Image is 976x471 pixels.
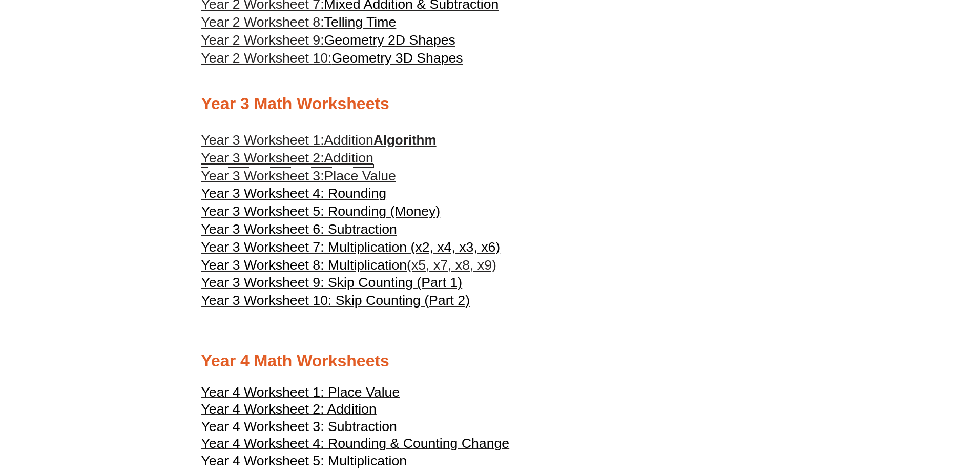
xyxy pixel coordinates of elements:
[201,186,387,201] span: Year 3 Worksheet 4: Rounding
[201,132,324,148] span: Year 3 Worksheet 1:
[201,132,437,148] a: Year 3 Worksheet 1:AdditionAlgorithm
[201,50,463,66] a: Year 2 Worksheet 10:Geometry 3D Shapes
[201,185,387,202] a: Year 3 Worksheet 4: Rounding
[201,149,373,167] a: Year 3 Worksheet 2:Addition
[201,275,463,290] span: Year 3 Worksheet 9: Skip Counting (Part 1)
[201,292,470,310] a: Year 3 Worksheet 10: Skip Counting (Part 2)
[324,168,396,183] span: Place Value
[201,221,397,237] span: Year 3 Worksheet 6: Subtraction
[201,458,407,468] a: Year 4 Worksheet 5: Multiplication
[201,50,332,66] span: Year 2 Worksheet 10:
[201,220,397,238] a: Year 3 Worksheet 6: Subtraction
[324,14,397,30] span: Telling Time
[201,389,400,399] a: Year 4 Worksheet 1: Place Value
[201,257,407,273] span: Year 3 Worksheet 8: Multiplication
[324,32,455,48] span: Geometry 2D Shapes
[201,32,324,48] span: Year 2 Worksheet 9:
[201,351,775,372] h2: Year 4 Math Worksheets
[201,436,510,451] span: Year 4 Worksheet 4: Rounding & Counting Change
[331,50,463,66] span: Geometry 3D Shapes
[201,150,324,166] span: Year 3 Worksheet 2:
[201,93,775,115] h2: Year 3 Math Worksheets
[324,150,373,166] span: Addition
[201,419,397,434] span: Year 4 Worksheet 3: Subtraction
[201,168,324,183] span: Year 3 Worksheet 3:
[201,167,396,185] a: Year 3 Worksheet 3:Place Value
[201,423,397,434] a: Year 4 Worksheet 3: Subtraction
[805,355,976,471] iframe: Chat Widget
[324,132,373,148] span: Addition
[201,384,400,400] span: Year 4 Worksheet 1: Place Value
[201,401,377,417] span: Year 4 Worksheet 2: Addition
[201,202,441,220] a: Year 3 Worksheet 5: Rounding (Money)
[201,293,470,308] span: Year 3 Worksheet 10: Skip Counting (Part 2)
[201,256,496,274] a: Year 3 Worksheet 8: Multiplication(x5, x7, x8, x9)
[201,274,463,292] a: Year 3 Worksheet 9: Skip Counting (Part 1)
[201,406,377,416] a: Year 4 Worksheet 2: Addition
[201,14,397,30] a: Year 2 Worksheet 8:Telling Time
[201,440,510,450] a: Year 4 Worksheet 4: Rounding & Counting Change
[201,32,455,48] a: Year 2 Worksheet 9:Geometry 2D Shapes
[201,203,441,219] span: Year 3 Worksheet 5: Rounding (Money)
[201,453,407,468] span: Year 4 Worksheet 5: Multiplication
[201,14,324,30] span: Year 2 Worksheet 8:
[407,257,496,273] span: (x5, x7, x8, x9)
[201,239,501,255] span: Year 3 Worksheet 7: Multiplication (x2, x4, x3, x6)
[201,238,501,256] a: Year 3 Worksheet 7: Multiplication (x2, x4, x3, x6)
